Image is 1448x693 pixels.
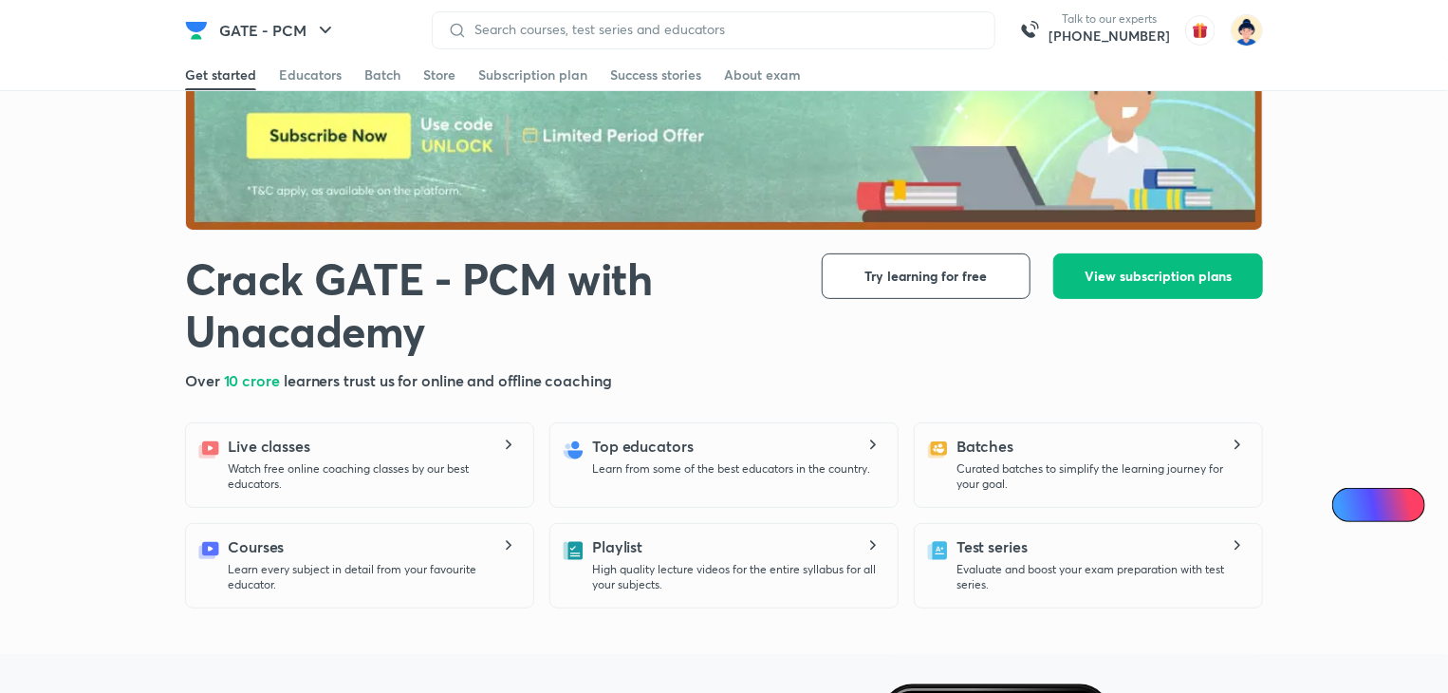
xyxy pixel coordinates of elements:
[1011,11,1049,49] img: call-us
[1085,267,1232,286] span: View subscription plans
[956,535,1028,558] h5: Test series
[279,60,342,90] a: Educators
[208,11,348,49] button: GATE - PCM
[478,60,587,90] a: Subscription plan
[364,66,400,84] div: Batch
[610,60,701,90] a: Success stories
[228,562,518,592] p: Learn every subject in detail from your favourite educator.
[224,370,284,390] span: 10 crore
[956,461,1247,492] p: Curated batches to simplify the learning journey for your goal.
[1364,497,1414,513] span: Ai Doubts
[592,435,694,458] h5: Top educators
[1344,497,1359,513] img: Icon
[724,66,801,84] div: About exam
[284,370,612,390] span: learners trust us for online and offline coaching
[1049,11,1170,27] p: Talk to our experts
[423,60,455,90] a: Store
[185,370,224,390] span: Over
[228,461,518,492] p: Watch free online coaching classes by our best educators.
[592,535,642,558] h5: Playlist
[1185,15,1216,46] img: avatar
[592,562,882,592] p: High quality lecture videos for the entire syllabus for all your subjects.
[185,60,256,90] a: Get started
[228,535,284,558] h5: Courses
[865,267,988,286] span: Try learning for free
[364,60,400,90] a: Batch
[228,435,310,458] h5: Live classes
[185,66,256,84] div: Get started
[478,66,587,84] div: Subscription plan
[1053,253,1263,299] button: View subscription plans
[956,562,1247,592] p: Evaluate and boost your exam preparation with test series.
[185,253,791,358] h1: Crack GATE - PCM with Unacademy
[1332,488,1425,522] a: Ai Doubts
[610,66,701,84] div: Success stories
[822,253,1030,299] button: Try learning for free
[185,19,208,42] img: Company Logo
[956,435,1013,458] h5: Batches
[1049,27,1170,46] a: [PHONE_NUMBER]
[724,60,801,90] a: About exam
[592,461,870,477] p: Learn from some of the best educators in the country.
[467,22,979,37] input: Search courses, test series and educators
[423,66,455,84] div: Store
[1231,14,1263,47] img: Mohit
[279,66,342,84] div: Educators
